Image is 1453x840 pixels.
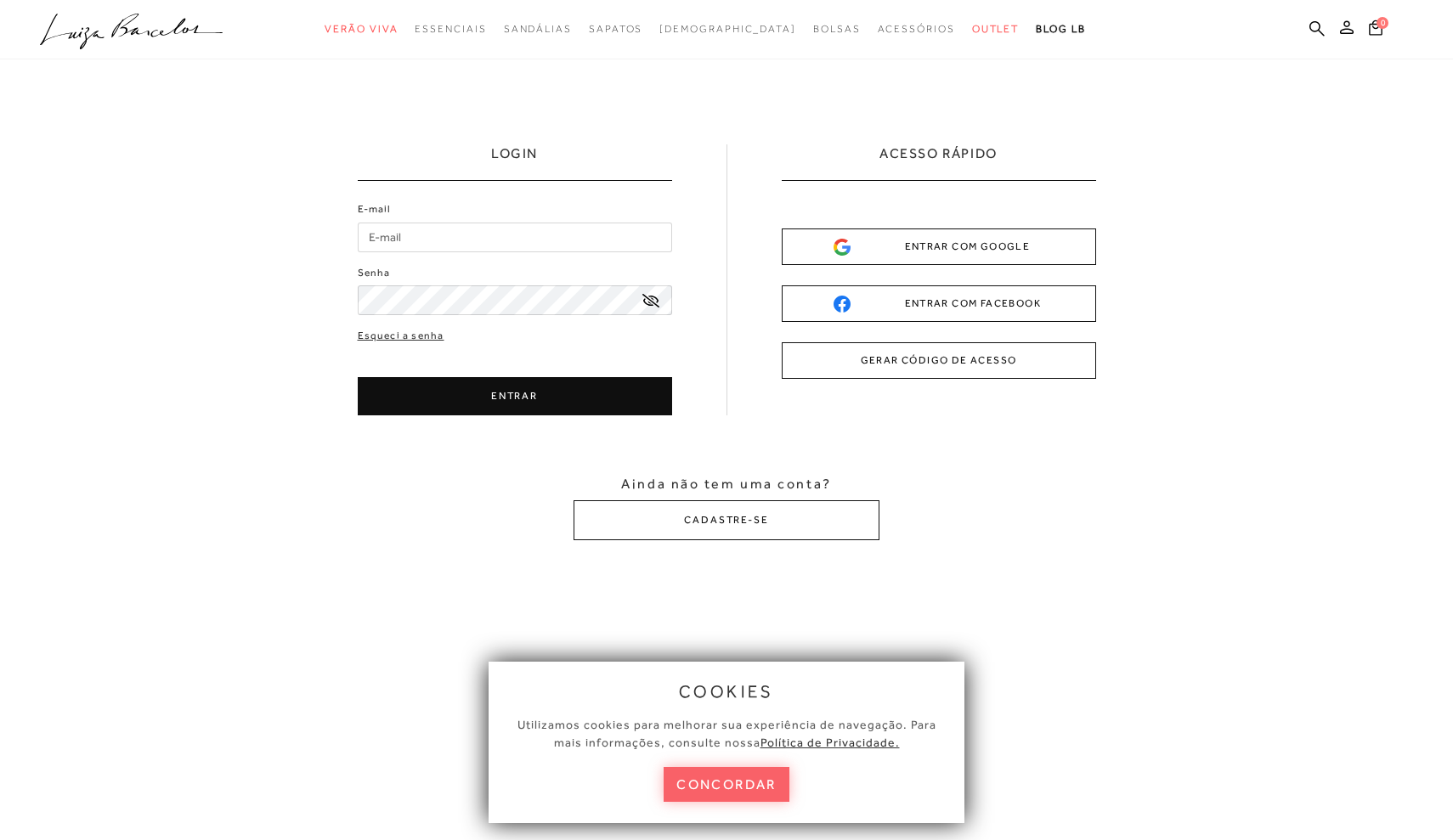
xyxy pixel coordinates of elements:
[621,475,831,493] span: Ainda não tem uma conta?
[782,228,1096,265] button: ENTRAR COM GOOGLE
[325,23,398,35] span: Verão Viva
[782,285,1096,322] button: ENTRAR COM FACEBOOK
[589,23,642,35] span: Sapatos
[1364,19,1388,42] button: 0
[782,342,1096,379] button: GERAR CÓDIGO DE ACESSO
[589,14,642,45] a: noSubCategoriesText
[760,736,900,749] a: Política de Privacidade.
[659,14,796,45] a: noSubCategoriesText
[504,14,572,45] a: noSubCategoriesText
[664,767,789,802] button: concordar
[1377,17,1388,29] span: 0
[1036,14,1085,45] a: BLOG LB
[834,238,1044,256] div: ENTRAR COM GOOGLE
[517,718,936,749] span: Utilizamos cookies para melhorar sua experiência de navegação. Para mais informações, consulte nossa
[972,14,1020,45] a: noSubCategoriesText
[491,144,538,180] h1: LOGIN
[1036,23,1085,35] span: BLOG LB
[358,328,444,344] a: Esqueci a senha
[358,377,672,415] button: ENTRAR
[972,23,1020,35] span: Outlet
[813,14,861,45] a: noSubCategoriesText
[325,14,398,45] a: noSubCategoriesText
[813,23,861,35] span: Bolsas
[574,500,879,540] button: CADASTRE-SE
[358,223,672,252] input: E-mail
[642,294,659,307] a: exibir senha
[504,23,572,35] span: Sandálias
[834,295,1044,313] div: ENTRAR COM FACEBOOK
[415,23,486,35] span: Essenciais
[878,23,955,35] span: Acessórios
[879,144,998,180] h2: ACESSO RÁPIDO
[878,14,955,45] a: noSubCategoriesText
[358,265,391,281] label: Senha
[659,23,796,35] span: [DEMOGRAPHIC_DATA]
[358,201,392,217] label: E-mail
[415,14,486,45] a: noSubCategoriesText
[679,682,774,701] span: cookies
